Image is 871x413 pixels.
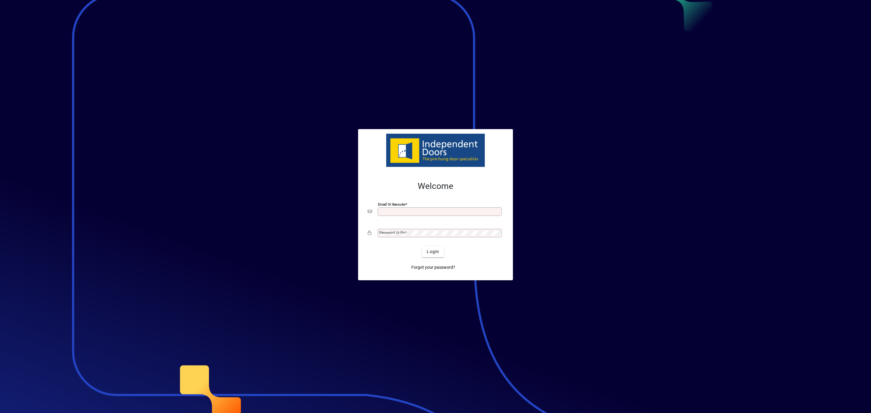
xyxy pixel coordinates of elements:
[379,230,405,235] mat-label: Password or Pin
[378,202,405,206] mat-label: Email or Barcode
[422,246,444,257] button: Login
[409,262,458,273] a: Forgot your password?
[427,249,439,255] span: Login
[368,181,503,191] h2: Welcome
[411,264,455,271] span: Forgot your password?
